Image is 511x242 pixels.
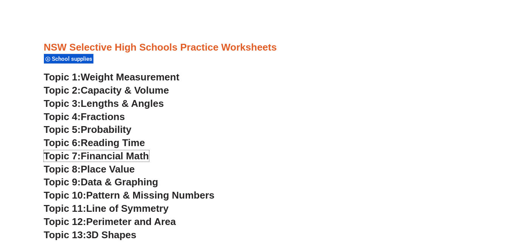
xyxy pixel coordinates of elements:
span: Line of Symmetry [86,203,169,214]
span: Topic 6: [44,137,81,148]
span: Perimeter and Area [86,216,176,227]
span: Data & Graphing [81,176,158,188]
span: Topic 3: [44,98,81,109]
span: Topic 9: [44,176,81,188]
span: Pattern & Missing Numbers [86,190,214,201]
span: Reading Time [81,137,145,148]
a: Topic 3:Lengths & Angles [44,98,164,109]
a: Topic 13:3D Shapes [44,229,137,240]
h3: NSW Selective High Schools Practice Worksheets [44,41,468,54]
span: Capacity & Volume [81,85,169,96]
span: Lengths & Angles [81,98,164,109]
span: Financial Math [81,150,149,162]
a: Topic 2:Capacity & Volume [44,85,169,96]
span: Topic 10: [44,190,86,201]
span: Topic 1: [44,71,81,83]
a: Topic 7:Financial Math [44,150,149,162]
a: Topic 10:Pattern & Missing Numbers [44,190,214,201]
span: Place Value [81,163,135,175]
a: Topic 5:Probability [44,124,132,135]
a: Topic 12:Perimeter and Area [44,216,176,227]
span: School supplies [52,55,95,62]
a: Topic 6:Reading Time [44,137,145,148]
iframe: Chat Widget [385,157,511,242]
a: Topic 1:Weight Measurement [44,71,180,83]
a: Topic 4:Fractions [44,111,125,122]
span: Topic 4: [44,111,81,122]
span: Topic 11: [44,203,86,214]
span: Probability [81,124,131,135]
span: Topic 12: [44,216,86,227]
span: Topic 2: [44,85,81,96]
div: School supplies [44,54,93,64]
a: Topic 9:Data & Graphing [44,176,158,188]
span: Topic 8: [44,163,81,175]
span: Fractions [81,111,125,122]
span: Topic 13: [44,229,86,240]
a: Topic 11:Line of Symmetry [44,203,169,214]
span: Topic 5: [44,124,81,135]
span: Weight Measurement [81,71,179,83]
a: Topic 8:Place Value [44,163,135,175]
span: Topic 7: [44,150,81,162]
span: 3D Shapes [86,229,137,240]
